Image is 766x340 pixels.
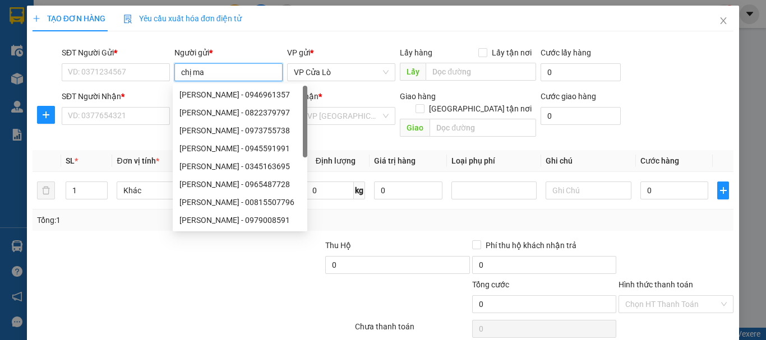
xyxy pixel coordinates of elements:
span: Giao [400,119,430,137]
span: Phí thu hộ khách nhận trả [481,239,581,251]
div: quỳnh anh - 0945591991 [173,139,307,157]
input: Dọc đường [430,119,536,137]
div: [PERSON_NAME] - 0345163695 [179,160,301,173]
div: VP gửi [287,46,395,59]
span: close [719,16,728,25]
div: quỳnh anh - 0973755738 [173,122,307,139]
div: Quỳnh Anh - 0345163695 [173,157,307,175]
div: Người gửi [174,46,283,59]
img: logo.jpg [14,14,70,70]
div: SĐT Người Nhận [62,90,170,103]
span: Giao hàng [400,92,436,101]
span: plus [718,186,728,195]
button: Close [708,6,739,37]
b: GỬI : VP Cửa Lò [14,81,124,100]
th: Ghi chú [541,150,635,172]
div: quỳnh anh - 0979008591 [173,211,307,229]
div: quỳnh anh - 0965487728 [173,175,307,193]
li: [PERSON_NAME], [PERSON_NAME] [105,27,469,41]
li: Hotline: 02386655777, 02462925925, 0944789456 [105,41,469,55]
div: [PERSON_NAME] - 00815507796 [179,196,301,208]
span: TẠO ĐƠN HÀNG [33,14,105,23]
label: Cước giao hàng [541,92,596,101]
div: Tổng: 1 [37,214,297,226]
div: Chưa thanh toán [354,320,471,340]
label: Hình thức thanh toán [619,280,693,289]
span: SL [66,156,75,165]
span: plus [33,15,40,22]
span: [GEOGRAPHIC_DATA] tận nơi [424,103,536,115]
input: Cước giao hàng [541,107,621,125]
div: Quỳnh Anh - 0946961357 [173,86,307,104]
span: VP Cửa Lò [294,64,389,81]
div: [PERSON_NAME] - 0822379797 [179,106,301,119]
input: Cước lấy hàng [541,63,621,81]
div: [PERSON_NAME] - 0979008591 [179,214,301,226]
input: Ghi Chú [546,181,631,199]
span: Cước hàng [640,156,679,165]
span: plus [38,110,54,119]
button: plus [37,106,55,124]
span: Lấy hàng [400,48,432,57]
span: Thu Hộ [325,241,351,250]
span: Khác [123,182,195,199]
span: Lấy [400,63,426,81]
img: icon [123,15,132,24]
button: plus [717,181,729,199]
input: Dọc đường [426,63,536,81]
span: Yêu cầu xuất hóa đơn điện tử [123,14,242,23]
span: kg [354,181,365,199]
div: [PERSON_NAME] - 0973755738 [179,124,301,137]
div: Quỳnh Anh - 0822379797 [173,104,307,122]
div: quỳnh anh - 00815507796 [173,193,307,211]
div: [PERSON_NAME] - 0965487728 [179,178,301,190]
span: Định lượng [316,156,356,165]
button: delete [37,181,55,199]
div: SĐT Người Gửi [62,46,170,59]
span: Giá trị hàng [374,156,416,165]
div: [PERSON_NAME] - 0945591991 [179,142,301,155]
label: Cước lấy hàng [541,48,591,57]
span: Lấy tận nơi [487,46,536,59]
span: Đơn vị tính [117,156,159,165]
div: [PERSON_NAME] - 0946961357 [179,89,301,101]
span: Tổng cước [472,280,509,289]
input: 0 [374,181,442,199]
th: Loại phụ phí [447,150,541,172]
